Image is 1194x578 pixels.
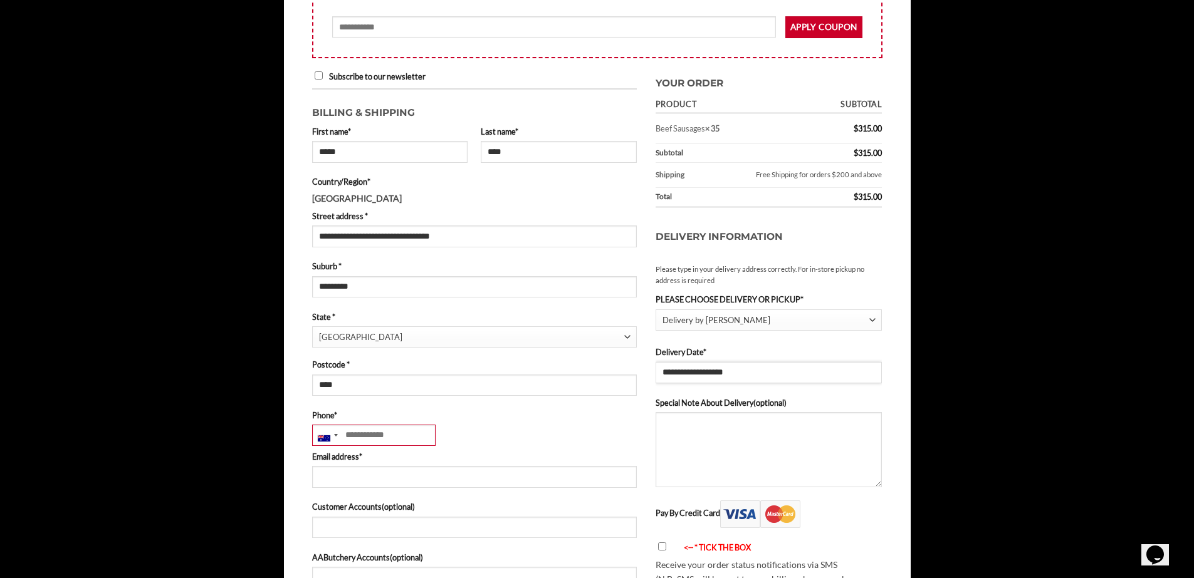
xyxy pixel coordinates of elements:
strong: × 35 [705,123,720,133]
span: New South Wales [319,327,624,348]
span: Delivery by Abu Ahmad Butchery [656,309,882,331]
span: (optional) [753,398,787,408]
bdi: 315.00 [854,148,882,158]
label: First name [312,125,468,138]
span: $ [854,192,858,202]
th: Subtotal [792,96,882,114]
strong: [GEOGRAPHIC_DATA] [312,193,402,204]
label: Delivery Date [656,346,882,358]
font: <-- * TICK THE BOX [684,542,751,552]
label: PLEASE CHOOSE DELIVERY OR PICKUP [656,293,882,306]
img: arrow-blink.gif [673,544,684,552]
label: Customer Accounts [312,500,637,513]
h3: Billing & Shipping [312,99,637,121]
small: Please type in your delivery address correctly. For in-store pickup no address is required [656,264,882,286]
span: (optional) [390,552,423,562]
span: State [312,326,637,348]
span: (optional) [382,502,415,512]
label: Pay By Credit Card [656,508,800,518]
span: Subscribe to our newsletter [329,71,426,81]
button: Apply coupon [785,16,862,38]
label: AAButchery Accounts [312,551,637,564]
bdi: 315.00 [854,123,882,133]
span: $ [854,148,858,158]
label: State [312,311,637,323]
label: Street address [312,210,637,222]
label: Phone [312,409,637,421]
iframe: chat widget [1141,528,1181,565]
label: Last name [481,125,637,138]
th: Shipping [656,163,701,188]
h3: Delivery Information [656,217,882,257]
h3: Your order [656,70,882,91]
label: Suburb [312,260,637,272]
label: Postcode [312,358,637,371]
label: Email address [312,450,637,463]
label: Country/Region [312,175,637,188]
bdi: 315.00 [854,192,882,202]
th: Product [656,96,792,114]
span: Delivery by Abu Ahmad Butchery [662,310,869,331]
th: Total [656,188,792,208]
th: Subtotal [656,144,792,163]
label: Free Shipping for orders $200 and above [705,167,882,183]
input: <-- * TICK THE BOX [658,542,666,550]
img: Pay By Credit Card [720,500,800,528]
span: $ [854,123,858,133]
input: Subscribe to our newsletter [315,71,323,80]
td: Beef Sausages [656,114,792,143]
div: Australia: +61 [313,425,342,445]
label: Special Note About Delivery [656,396,882,409]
